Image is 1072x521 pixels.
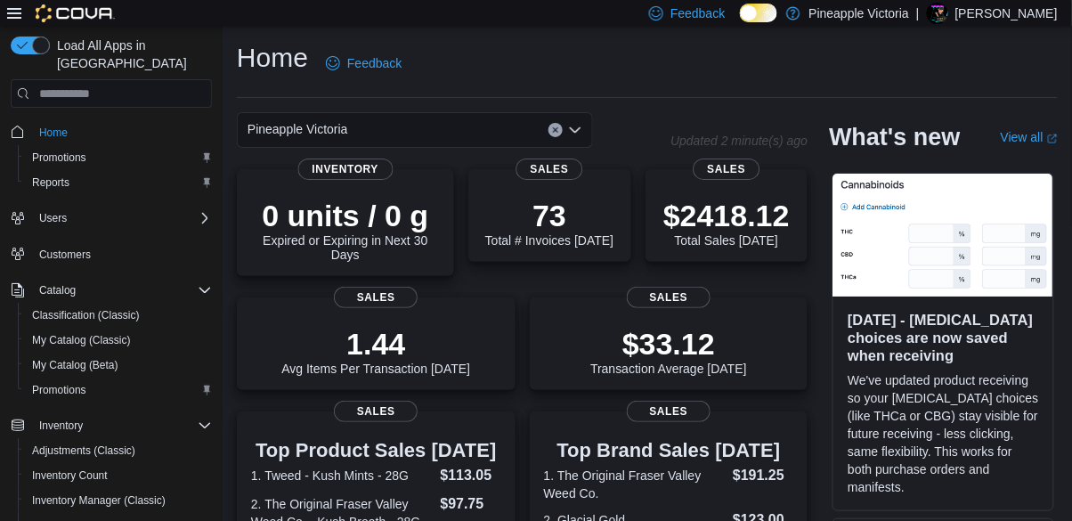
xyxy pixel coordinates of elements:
button: Inventory [4,413,219,438]
button: Users [32,208,74,229]
button: Inventory [32,415,90,436]
span: Feedback [670,4,725,22]
span: Promotions [32,151,86,165]
button: Catalog [4,278,219,303]
span: Customers [39,248,91,262]
span: Sales [627,287,711,308]
p: $2418.12 [663,198,790,233]
div: Avg Items Per Transaction [DATE] [281,326,470,376]
div: Kurtis Tingley [927,3,948,24]
p: $33.12 [590,326,747,362]
button: Customers [4,241,219,267]
span: Inventory [298,159,394,180]
span: Reports [32,175,69,190]
button: Promotions [18,145,219,170]
span: My Catalog (Classic) [25,330,212,351]
span: Classification (Classic) [25,305,212,326]
p: Pineapple Victoria [809,3,910,24]
span: My Catalog (Beta) [32,358,118,372]
a: Adjustments (Classic) [25,440,142,461]
span: Load All Apps in [GEOGRAPHIC_DATA] [50,37,212,72]
span: Reports [25,172,212,193]
h3: Top Product Sales [DATE] [251,440,501,461]
button: Inventory Manager (Classic) [18,488,219,513]
p: 73 [485,198,613,233]
button: Clear input [548,123,563,137]
dd: $191.25 [733,465,793,486]
span: Adjustments (Classic) [32,444,135,458]
span: Sales [334,401,418,422]
p: [PERSON_NAME] [955,3,1058,24]
a: Inventory Count [25,465,115,486]
button: Users [4,206,219,231]
dd: $97.75 [441,493,501,515]
button: My Catalog (Classic) [18,328,219,353]
dt: 1. The Original Fraser Valley Weed Co. [544,467,727,502]
div: Total Sales [DATE] [663,198,790,248]
span: Users [39,211,67,225]
span: Inventory Manager (Classic) [32,493,166,508]
h2: What's new [829,123,960,151]
h3: [DATE] - [MEDICAL_DATA] choices are now saved when receiving [848,311,1039,364]
span: Sales [516,159,583,180]
p: 0 units / 0 g [251,198,440,233]
span: My Catalog (Beta) [25,354,212,376]
a: My Catalog (Beta) [25,354,126,376]
a: View allExternal link [1001,130,1058,144]
a: Customers [32,244,98,265]
h1: Home [237,40,308,76]
a: Feedback [319,45,409,81]
div: Expired or Expiring in Next 30 Days [251,198,440,262]
span: Inventory [39,419,83,433]
div: Transaction Average [DATE] [590,326,747,376]
a: Classification (Classic) [25,305,147,326]
span: Adjustments (Classic) [25,440,212,461]
img: Cova [36,4,115,22]
p: 1.44 [281,326,470,362]
span: Pineapple Victoria [248,118,348,140]
span: Sales [334,287,418,308]
span: Classification (Classic) [32,308,140,322]
span: Inventory Manager (Classic) [25,490,212,511]
input: Dark Mode [740,4,777,22]
span: Catalog [39,283,76,297]
span: Feedback [347,54,402,72]
span: Promotions [32,383,86,397]
button: Home [4,118,219,144]
a: Home [32,122,75,143]
p: Updated 2 minute(s) ago [670,134,808,148]
a: Promotions [25,147,93,168]
button: Adjustments (Classic) [18,438,219,463]
span: Promotions [25,379,212,401]
span: Inventory Count [32,468,108,483]
a: Inventory Manager (Classic) [25,490,173,511]
span: Sales [627,401,711,422]
span: Inventory Count [25,465,212,486]
span: Sales [694,159,760,180]
span: Inventory [32,415,212,436]
button: Promotions [18,378,219,403]
span: My Catalog (Classic) [32,333,131,347]
a: Promotions [25,379,93,401]
p: We've updated product receiving so your [MEDICAL_DATA] choices (like THCa or CBG) stay visible fo... [848,371,1039,496]
a: Reports [25,172,77,193]
span: Home [32,120,212,142]
button: Catalog [32,280,83,301]
p: | [916,3,920,24]
button: My Catalog (Beta) [18,353,219,378]
button: Inventory Count [18,463,219,488]
button: Open list of options [568,123,582,137]
button: Classification (Classic) [18,303,219,328]
dd: $113.05 [441,465,501,486]
svg: External link [1047,134,1058,144]
span: Customers [32,243,212,265]
span: Users [32,208,212,229]
span: Catalog [32,280,212,301]
h3: Top Brand Sales [DATE] [544,440,794,461]
span: Promotions [25,147,212,168]
div: Total # Invoices [DATE] [485,198,613,248]
span: Dark Mode [740,22,741,23]
a: My Catalog (Classic) [25,330,138,351]
button: Reports [18,170,219,195]
span: Home [39,126,68,140]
